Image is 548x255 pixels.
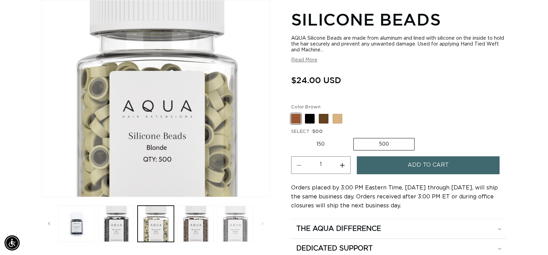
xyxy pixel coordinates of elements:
[513,222,548,255] iframe: Chat Widget
[291,185,498,208] span: Orders placed by 3:00 PM Eastern Time, [DATE] through [DATE], will ship the same business day. Or...
[408,156,449,174] span: Add to cart
[312,129,323,134] span: 500
[58,206,95,242] button: Load image 4 in gallery view
[98,206,134,242] button: Load image 5 in gallery view
[296,244,373,253] h2: Dedicated Support
[333,114,342,124] label: Blonde
[4,235,20,251] div: Accessibility Menu
[357,156,500,174] button: Add to cart
[291,138,350,150] label: 150
[255,216,270,231] button: Slide right
[305,105,321,109] span: Brown
[291,219,507,238] summary: The Aqua Difference
[296,224,381,233] h2: The Aqua Difference
[177,206,214,242] button: Load image 7 in gallery view
[291,36,507,53] div: AQUA Silicone Beads are made from aluminum and lined with silicone on the inside to hold the hair...
[291,9,507,30] h1: Silicone Beads
[305,114,315,124] label: Black
[291,104,321,111] legend: Color:
[217,206,253,242] button: Load image 8 in gallery view
[138,206,174,242] button: Load image 6 in gallery view
[41,216,57,231] button: Slide left
[353,138,415,150] label: 500
[291,57,317,63] button: Read More
[291,128,323,135] legend: SELECT :
[291,73,341,87] span: $24.00 USD
[319,114,328,124] label: Dark Brown
[291,114,301,124] label: Brown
